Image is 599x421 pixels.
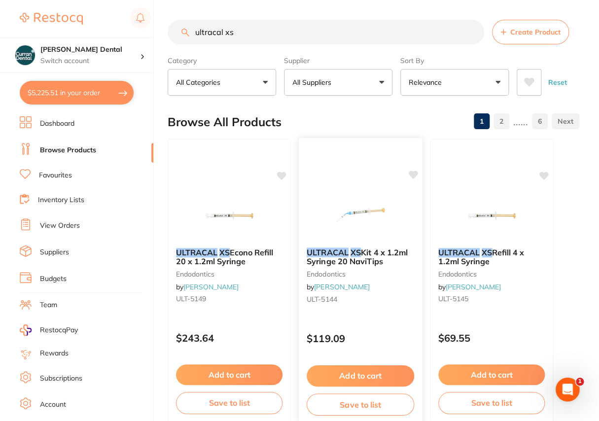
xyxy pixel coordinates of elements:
[446,282,501,291] a: [PERSON_NAME]
[307,247,414,266] b: ULTRACAL XS Kit 4 x 1.2ml Syringe 20 NaviTips
[40,145,96,155] a: Browse Products
[556,378,579,401] iframe: Intercom live chat
[176,364,282,385] button: Add to cart
[40,274,67,284] a: Budgets
[176,247,217,257] em: ULTRACAL
[40,56,140,66] p: Switch account
[438,248,545,266] b: ULTRACAL XS Refill 4 x 1.2ml Syringe
[168,20,484,44] input: Search Products
[438,332,545,344] p: $69.55
[492,20,569,44] button: Create Product
[39,171,72,180] a: Favourites
[307,294,337,303] span: ULT-5144
[400,69,509,96] button: Relevance
[40,221,80,231] a: View Orders
[176,294,206,303] span: ULT-5149
[576,378,584,386] span: 1
[314,282,370,291] a: [PERSON_NAME]
[176,247,273,266] span: Econo Refill 20 x 1.2ml Syringe
[20,324,32,336] img: RestocqPay
[438,247,524,266] span: Refill 4 x 1.2ml Syringe
[532,111,548,131] a: 6
[438,392,545,414] button: Save to list
[197,191,261,240] img: ULTRACAL XS Econo Refill 20 x 1.2ml Syringe
[40,247,69,257] a: Suppliers
[513,116,528,127] p: ......
[176,248,282,266] b: ULTRACAL XS Econo Refill 20 x 1.2ml Syringe
[40,325,78,335] span: RestocqPay
[409,77,446,87] p: Relevance
[482,247,492,257] em: XS
[20,13,83,25] img: Restocq Logo
[438,364,545,385] button: Add to cart
[40,349,69,358] a: Rewards
[459,191,524,240] img: ULTRACAL XS Refill 4 x 1.2ml Syringe
[307,247,349,257] em: ULTRACAL
[183,282,239,291] a: [PERSON_NAME]
[40,45,140,55] h4: Curran Dental
[176,332,282,344] p: $243.64
[176,282,239,291] span: by
[510,28,561,36] span: Create Product
[400,56,509,65] label: Sort By
[438,282,501,291] span: by
[284,69,392,96] button: All Suppliers
[40,300,57,310] a: Team
[168,69,276,96] button: All Categories
[176,392,282,414] button: Save to list
[545,69,570,96] button: Reset
[15,45,35,65] img: Curran Dental
[20,7,83,30] a: Restocq Logo
[438,247,480,257] em: ULTRACAL
[307,270,414,278] small: endodontics
[328,190,392,240] img: ULTRACAL XS Kit 4 x 1.2ml Syringe 20 NaviTips
[40,374,82,384] a: Subscriptions
[438,294,468,303] span: ULT-5145
[168,56,276,65] label: Category
[176,77,224,87] p: All Categories
[38,195,84,205] a: Inventory Lists
[474,111,490,131] a: 1
[40,400,66,410] a: Account
[40,119,74,129] a: Dashboard
[292,77,335,87] p: All Suppliers
[351,247,361,257] em: XS
[307,247,408,266] span: Kit 4 x 1.2ml Syringe 20 NaviTips
[168,115,282,129] h2: Browse All Products
[307,333,414,344] p: $119.09
[284,56,392,65] label: Supplier
[307,365,414,386] button: Add to cart
[176,270,282,278] small: endodontics
[219,247,230,257] em: XS
[307,393,414,416] button: Save to list
[20,81,134,105] button: $5,225.51 in your order
[20,324,78,336] a: RestocqPay
[493,111,509,131] a: 2
[307,282,370,291] span: by
[438,270,545,278] small: endodontics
